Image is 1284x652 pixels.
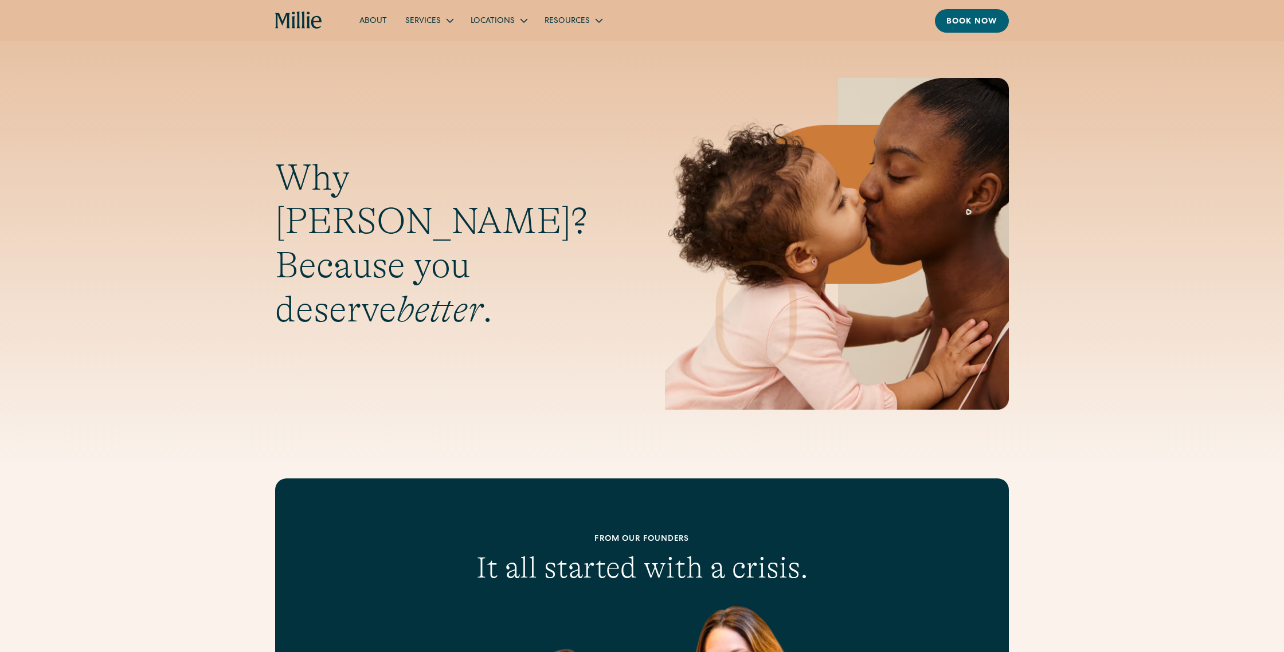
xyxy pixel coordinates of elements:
div: Resources [545,15,590,28]
img: Mother and baby sharing a kiss, highlighting the emotional bond and nurturing care at the heart o... [665,78,1009,410]
div: Locations [471,15,515,28]
a: home [275,11,323,30]
h1: Why [PERSON_NAME]? Because you deserve . [275,156,619,332]
a: Book now [935,9,1009,33]
div: From our founders [349,533,935,545]
div: Services [405,15,441,28]
div: Services [396,11,461,30]
div: Resources [535,11,610,30]
h2: It all started with a crisis. [349,550,935,586]
div: Book now [946,16,997,28]
a: About [350,11,396,30]
em: better [397,289,483,330]
div: Locations [461,11,535,30]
